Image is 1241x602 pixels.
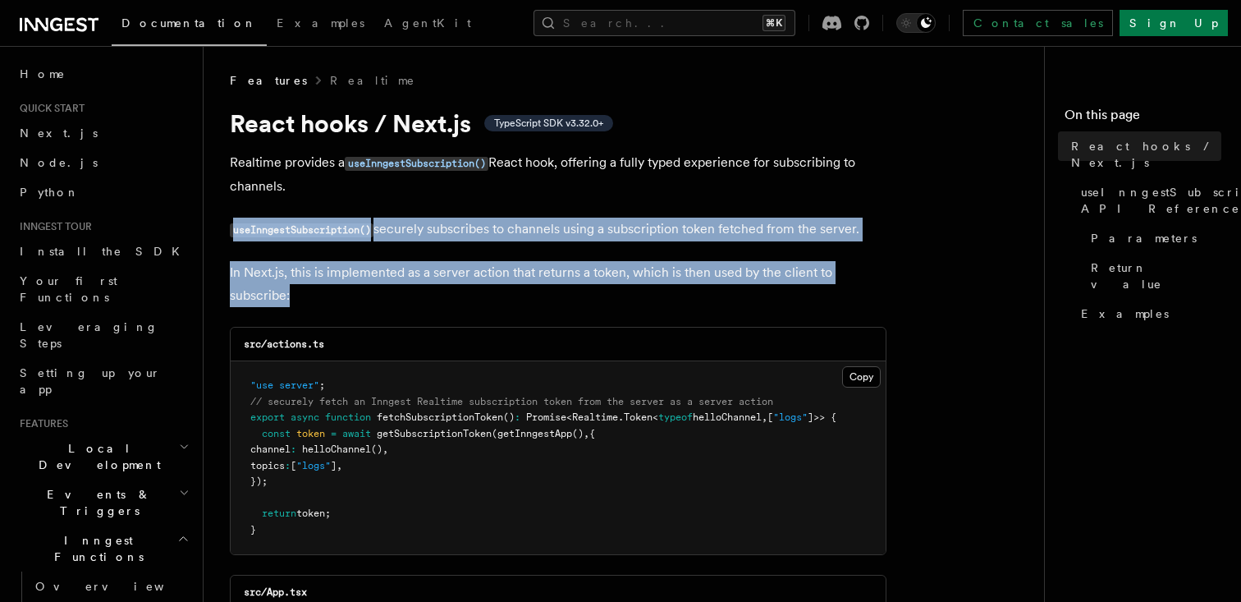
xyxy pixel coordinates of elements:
span: Events & Triggers [13,486,179,519]
span: channel [250,443,291,455]
span: }); [250,476,268,487]
span: React hooks / Next.js [1071,138,1221,171]
code: src/actions.ts [244,338,324,350]
span: // securely fetch an Inngest Realtime subscription token from the server as a server action [250,396,773,407]
span: return [262,508,296,519]
a: Leveraging Steps [13,312,193,358]
span: . [618,411,624,423]
span: Examples [277,16,364,30]
span: "use server" [250,379,319,391]
button: Toggle dark mode [896,13,936,33]
span: = [331,428,337,439]
p: Realtime provides a React hook, offering a fully typed experience for subscribing to channels. [230,151,886,198]
span: () [503,411,515,423]
span: helloChannel [302,443,371,455]
span: Parameters [1091,230,1197,246]
span: : [285,460,291,471]
span: topics [250,460,285,471]
a: Your first Functions [13,266,193,312]
a: Examples [267,5,374,44]
span: AgentKit [384,16,471,30]
a: Examples [1074,299,1221,329]
a: Python [13,177,193,207]
a: Contact sales [963,10,1113,36]
span: Return value [1091,260,1221,292]
span: () [572,428,584,439]
a: Parameters [1084,223,1221,253]
span: TypeScript SDK v3.32.0+ [494,117,603,130]
span: Setting up your app [20,366,161,396]
span: Inngest Functions [13,532,177,565]
span: Overview [35,580,204,593]
span: "logs" [773,411,808,423]
code: useInngestSubscription() [230,223,373,237]
span: "logs" [296,460,331,471]
code: src/App.tsx [244,586,307,598]
a: AgentKit [374,5,481,44]
a: Overview [29,572,193,601]
span: Token [624,411,653,423]
a: Next.js [13,118,193,148]
span: Features [13,417,68,430]
span: , [584,428,589,439]
h4: On this page [1065,105,1221,131]
a: Realtime [330,72,416,89]
a: useInngestSubscription() [345,154,488,170]
span: Node.js [20,156,98,169]
span: Features [230,72,307,89]
span: , [762,411,767,423]
button: Search...⌘K [533,10,795,36]
button: Local Development [13,434,193,480]
span: < [653,411,658,423]
a: Setting up your app [13,358,193,404]
span: () [371,443,382,455]
span: token; [296,508,331,519]
span: export [250,411,285,423]
button: Inngest Functions [13,526,193,572]
span: Home [20,66,66,82]
span: Examples [1081,306,1169,322]
code: useInngestSubscription() [345,157,488,171]
span: [ [291,460,296,471]
span: Your first Functions [20,274,117,304]
span: ; [319,379,325,391]
span: function [325,411,371,423]
a: React hooks / Next.js [1065,131,1221,177]
span: < [566,411,572,423]
span: ( [492,428,497,439]
a: Documentation [112,5,267,46]
h1: React hooks / Next.js [230,108,886,138]
span: Inngest tour [13,220,92,233]
p: securely subscribes to channels using a subscription token fetched from the server. [230,218,886,241]
span: : [291,443,296,455]
kbd: ⌘K [762,15,785,31]
span: Local Development [13,440,179,473]
span: getInngestApp [497,428,572,439]
span: Next.js [20,126,98,140]
a: Sign Up [1120,10,1228,36]
span: Documentation [121,16,257,30]
span: } [250,524,256,535]
span: Realtime [572,411,618,423]
button: Copy [842,366,881,388]
span: { [589,428,595,439]
span: : [515,411,520,423]
button: Events & Triggers [13,480,193,526]
span: const [262,428,291,439]
a: useInngestSubscription() API Reference [1074,177,1221,223]
span: Quick start [13,102,85,115]
span: , [337,460,342,471]
span: ] [331,460,337,471]
span: Install the SDK [20,245,190,258]
span: getSubscriptionToken [377,428,492,439]
a: Return value [1084,253,1221,299]
span: Python [20,186,80,199]
span: token [296,428,325,439]
a: Install the SDK [13,237,193,266]
p: In Next.js, this is implemented as a server action that returns a token, which is then used by th... [230,261,886,307]
span: helloChannel [693,411,762,423]
span: fetchSubscriptionToken [377,411,503,423]
span: ]>> { [808,411,836,423]
span: [ [767,411,773,423]
span: async [291,411,319,423]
